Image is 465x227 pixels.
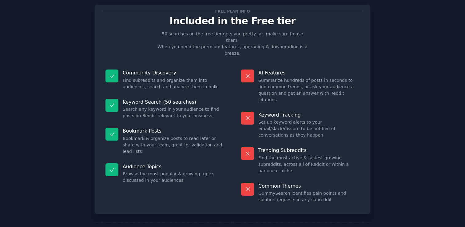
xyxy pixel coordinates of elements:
dd: Find the most active & fastest-growing subreddits, across all of Reddit or within a particular niche [258,155,360,174]
dd: Set up keyword alerts to your email/slack/discord to be notified of conversations as they happen [258,119,360,138]
p: Common Themes [258,183,360,189]
dd: Find subreddits and organize them into audiences, search and analyze them in bulk [123,77,224,90]
p: Included in the Free tier [101,16,364,26]
p: Bookmark Posts [123,128,224,134]
p: Audience Topics [123,163,224,170]
dd: GummySearch identifies pain points and solution requests in any subreddit [258,190,360,203]
dd: Summarize hundreds of posts in seconds to find common trends, or ask your audience a question and... [258,77,360,103]
p: Community Discovery [123,70,224,76]
p: 50 searches on the free tier gets you pretty far, make sure to use them! When you need the premiu... [155,31,310,57]
p: Keyword Search (50 searches) [123,99,224,105]
dd: Search any keyword in your audience to find posts on Reddit relevant to your business [123,106,224,119]
p: Keyword Tracking [258,112,360,118]
p: Trending Subreddits [258,147,360,153]
dd: Bookmark & organize posts to read later or share with your team, great for validation and lead lists [123,135,224,155]
span: Free plan info [214,8,251,14]
p: AI Features [258,70,360,76]
dd: Browse the most popular & growing topics discussed in your audiences [123,171,224,184]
